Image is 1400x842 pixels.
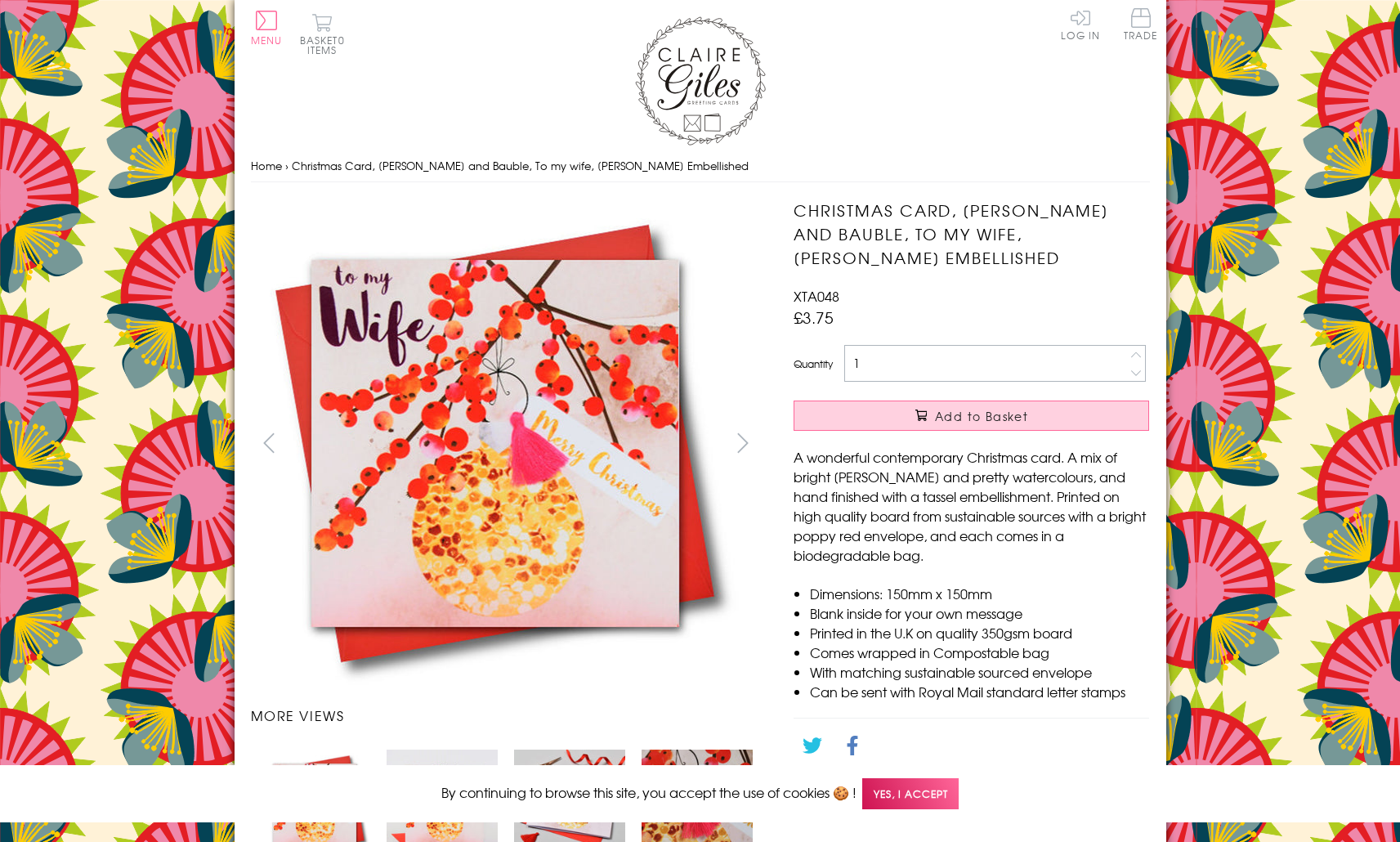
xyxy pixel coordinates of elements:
button: next [724,424,761,461]
span: Christmas Card, [PERSON_NAME] and Bauble, To my wife, [PERSON_NAME] Embellished [292,158,749,173]
span: 0 items [307,33,345,57]
span: £3.75 [794,306,834,329]
span: › [285,158,288,173]
a: Log In [1061,8,1100,40]
label: Quantity [794,356,833,371]
p: A wonderful contemporary Christmas card. A mix of bright [PERSON_NAME] and pretty watercolours, a... [794,447,1149,565]
img: Claire Giles Greetings Cards [635,16,766,146]
li: Dimensions: 150mm x 150mm [810,584,1149,603]
li: Comes wrapped in Compostable bag [810,643,1149,662]
button: prev [251,424,288,461]
li: Printed in the U.K on quality 350gsm board [810,623,1149,643]
button: Menu [251,11,283,45]
h3: More views [251,705,762,725]
span: Add to Basket [935,408,1028,424]
li: Can be sent with Royal Mail standard letter stamps [810,682,1149,701]
a: Trade [1124,8,1158,43]
button: Add to Basket [794,401,1149,431]
img: Christmas Card, Berries and Bauble, To my wife, Tassel Embellished [761,199,1251,689]
span: Menu [251,33,283,47]
button: Basket0 items [300,13,345,55]
nav: breadcrumbs [251,150,1150,183]
span: Yes, I accept [862,778,959,810]
li: With matching sustainable sourced envelope [810,662,1149,682]
li: Blank inside for your own message [810,603,1149,623]
a: Home [251,158,282,173]
h1: Christmas Card, [PERSON_NAME] and Bauble, To my wife, [PERSON_NAME] Embellished [794,199,1149,269]
span: XTA048 [794,286,839,306]
span: Trade [1124,8,1158,40]
img: Christmas Card, Berries and Bauble, To my wife, Tassel Embellished [250,199,740,688]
